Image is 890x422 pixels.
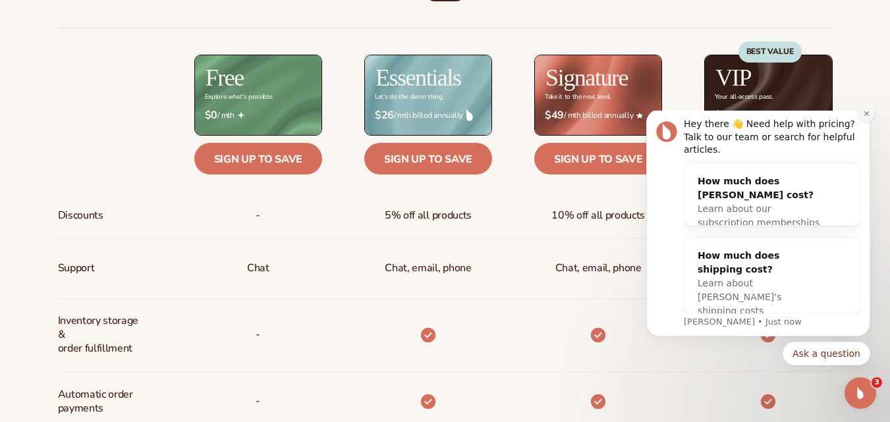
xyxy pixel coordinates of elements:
span: Chat, email, phone [555,256,642,280]
div: BEST VALUE [738,41,802,63]
img: Essentials_BG_9050f826-5aa9-47d9-a362-757b82c62641.jpg [365,55,491,135]
div: Hey there 👋 Need help with pricing? Talk to our team or search for helpful articles. [57,7,234,46]
h2: Signature [545,66,628,90]
img: drop.png [466,109,473,121]
a: Sign up to save [364,143,492,174]
strong: $49 [545,109,564,122]
span: - [256,203,260,228]
h2: Free [206,66,244,90]
span: 3 [872,377,882,388]
span: Discounts [58,203,103,228]
span: 5% off all products [385,203,472,228]
h2: VIP [715,66,751,90]
strong: $0 [205,109,217,122]
div: Explore what's possible. [205,93,273,101]
div: Let’s do the damn thing. [375,93,443,101]
img: Profile image for Lee [30,11,51,32]
h2: Essentials [375,66,461,90]
img: Signature_BG_eeb718c8-65ac-49e3-a4e5-327c6aa73146.jpg [535,55,661,135]
span: Automatic order payments [58,382,146,421]
div: Take it to the next level. [545,93,611,101]
img: free_bg.png [195,55,321,135]
div: How much does shipping cost? [71,138,194,166]
strong: $26 [375,109,394,122]
span: Learn about [PERSON_NAME]'s shipping costs [71,167,155,205]
span: - [256,389,260,413]
a: Sign up to save [194,143,322,174]
p: Chat [247,256,269,280]
p: - [256,323,260,347]
span: / mth billed annually [375,109,482,122]
div: How much does [PERSON_NAME] cost?Learn about our subscription memberships [58,53,207,130]
span: Learn about our subscription memberships [71,93,193,117]
span: Support [58,256,95,280]
span: / mth billed annually [545,109,652,122]
span: / mth billed annually [715,109,821,122]
p: Chat, email, phone [385,256,471,280]
button: Quick reply: Ask a question [156,231,244,255]
div: How much does [PERSON_NAME] cost? [71,64,194,92]
div: Message content [57,7,234,203]
div: Your all-access pass. [715,93,773,101]
span: 10% off all products [551,203,645,228]
img: Free_Icon_bb6e7c7e-73f8-44bd-8ed0-223ea0fc522e.png [238,112,244,119]
div: Quick reply options [20,231,244,255]
iframe: Intercom live chat [845,377,876,409]
div: How much does shipping cost?Learn about [PERSON_NAME]'s shipping costs [58,128,207,218]
span: / mth [205,109,312,122]
p: Message from Lee, sent Just now [57,205,234,217]
a: Sign up to save [534,143,662,174]
iframe: Intercom notifications message [626,111,890,373]
span: Inventory storage & order fulfillment [58,309,146,360]
img: VIP_BG_199964bd-3653-43bc-8a67-789d2d7717b9.jpg [705,55,831,135]
strong: $74 [715,109,734,122]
